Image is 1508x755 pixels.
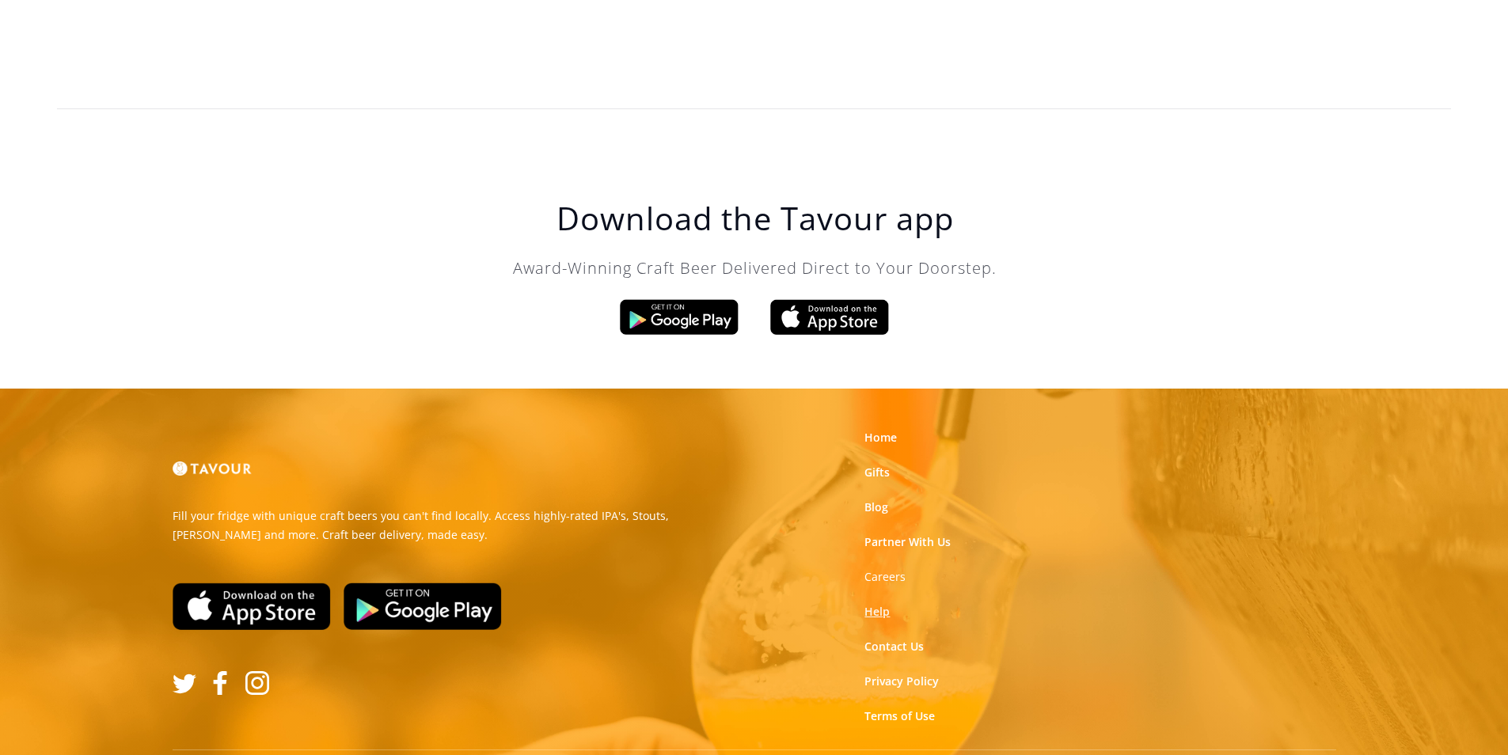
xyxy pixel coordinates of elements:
a: Gifts [864,465,890,480]
p: Fill your fridge with unique craft beers you can't find locally. Access highly-rated IPA's, Stout... [173,506,743,544]
a: Help [864,604,890,620]
a: Careers [864,569,906,585]
a: Home [864,430,897,446]
h2: ‍ [40,20,1468,51]
h1: Download the Tavour app [439,199,1072,237]
a: Privacy Policy [864,673,939,689]
a: Blog [864,499,888,515]
strong: Careers [864,569,906,584]
a: Terms of Use [864,708,935,724]
a: Partner With Us [864,534,951,550]
a: Contact Us [864,639,924,654]
p: Award-Winning Craft Beer Delivered Direct to Your Doorstep. [439,256,1072,280]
